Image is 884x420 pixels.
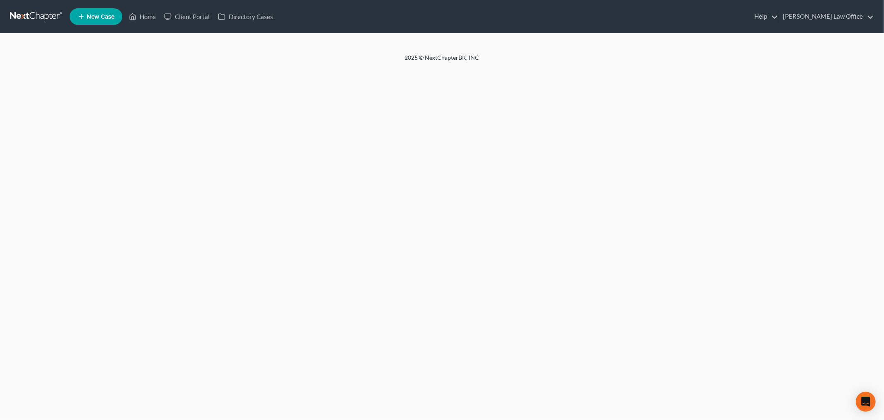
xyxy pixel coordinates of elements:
[70,8,122,25] new-legal-case-button: New Case
[125,9,160,24] a: Home
[750,9,778,24] a: Help
[779,9,874,24] a: [PERSON_NAME] Law Office
[214,9,277,24] a: Directory Cases
[206,54,678,68] div: 2025 © NextChapterBK, INC
[160,9,214,24] a: Client Portal
[856,392,876,412] div: Open Intercom Messenger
